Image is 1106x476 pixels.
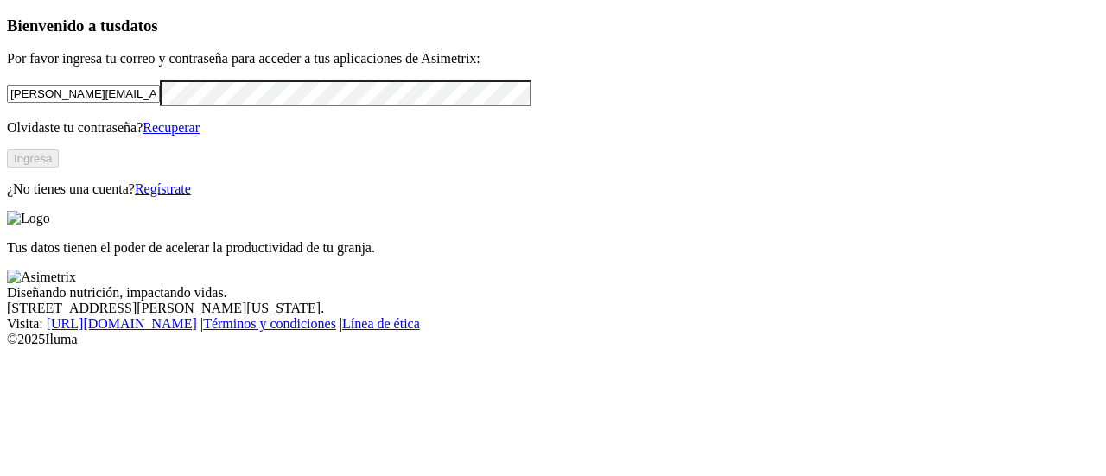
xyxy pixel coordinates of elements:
span: datos [121,16,158,35]
p: Por favor ingresa tu correo y contraseña para acceder a tus aplicaciones de Asimetrix: [7,51,1099,67]
h3: Bienvenido a tus [7,16,1099,35]
a: Regístrate [135,181,191,196]
p: Olvidaste tu contraseña? [7,120,1099,136]
img: Logo [7,211,50,226]
a: Términos y condiciones [203,316,336,331]
img: Asimetrix [7,270,76,285]
a: [URL][DOMAIN_NAME] [47,316,197,331]
button: Ingresa [7,149,59,168]
div: [STREET_ADDRESS][PERSON_NAME][US_STATE]. [7,301,1099,316]
p: ¿No tienes una cuenta? [7,181,1099,197]
p: Tus datos tienen el poder de acelerar la productividad de tu granja. [7,240,1099,256]
div: Diseñando nutrición, impactando vidas. [7,285,1099,301]
a: Recuperar [143,120,200,135]
input: Tu correo [7,85,160,103]
div: Visita : | | [7,316,1099,332]
div: © 2025 Iluma [7,332,1099,347]
a: Línea de ética [342,316,420,331]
